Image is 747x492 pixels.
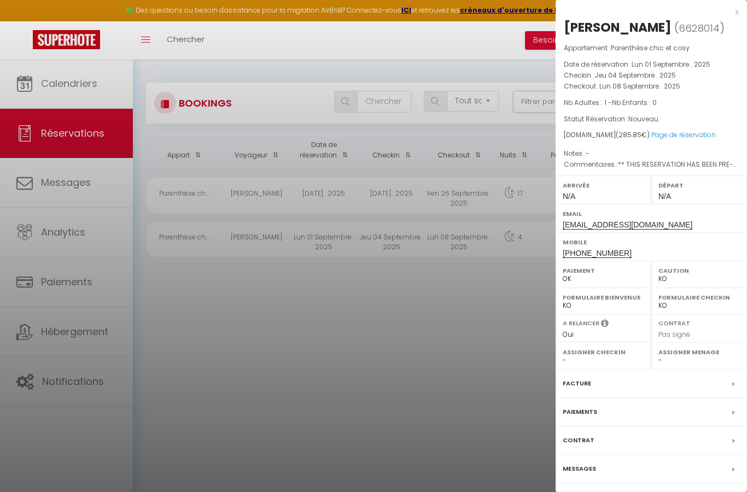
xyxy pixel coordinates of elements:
div: [DOMAIN_NAME] [564,130,739,140]
span: N/A [658,192,671,201]
span: Parenthèse chic et cosy [611,43,690,52]
label: Caution [658,265,740,276]
p: Checkout : [564,81,739,92]
span: 285.85 [618,130,641,139]
label: Facture [563,378,591,389]
span: 6628014 [679,21,720,35]
label: Email [563,208,740,219]
label: Départ [658,180,740,191]
label: Messages [563,463,596,475]
a: Page de réservation [651,130,716,139]
p: Commentaires : [564,159,739,170]
label: Arrivée [563,180,644,191]
label: Paiement [563,265,644,276]
label: A relancer [563,319,599,328]
span: Jeu 04 Septembre . 2025 [594,71,676,80]
span: Nb Enfants : 0 [612,98,657,107]
span: ( €) [616,130,650,139]
span: Lun 01 Septembre . 2025 [632,60,710,69]
span: - [586,149,590,158]
span: Lun 08 Septembre . 2025 [599,81,680,91]
p: Date de réservation : [564,59,739,70]
label: Formulaire Bienvenue [563,292,644,303]
i: Sélectionner OUI si vous souhaiter envoyer les séquences de messages post-checkout [601,319,609,331]
p: Notes : [564,148,739,159]
label: Contrat [563,435,594,446]
button: Ouvrir le widget de chat LiveChat [9,4,42,37]
label: Assigner Checkin [563,347,644,358]
label: Contrat [658,319,690,326]
div: x [556,5,739,19]
span: Pas signé [658,330,690,339]
span: ( ) [674,20,725,36]
div: [PERSON_NAME] [564,19,672,36]
label: Assigner Menage [658,347,740,358]
span: N/A [563,192,575,201]
span: Nb Adultes : 1 - [564,98,657,107]
span: Nouveau [628,114,658,124]
label: Mobile [563,237,740,248]
p: Appartement : [564,43,739,54]
label: Paiements [563,406,597,418]
p: Statut Réservation : [564,114,739,125]
label: Formulaire Checkin [658,292,740,303]
p: Checkin : [564,70,739,81]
